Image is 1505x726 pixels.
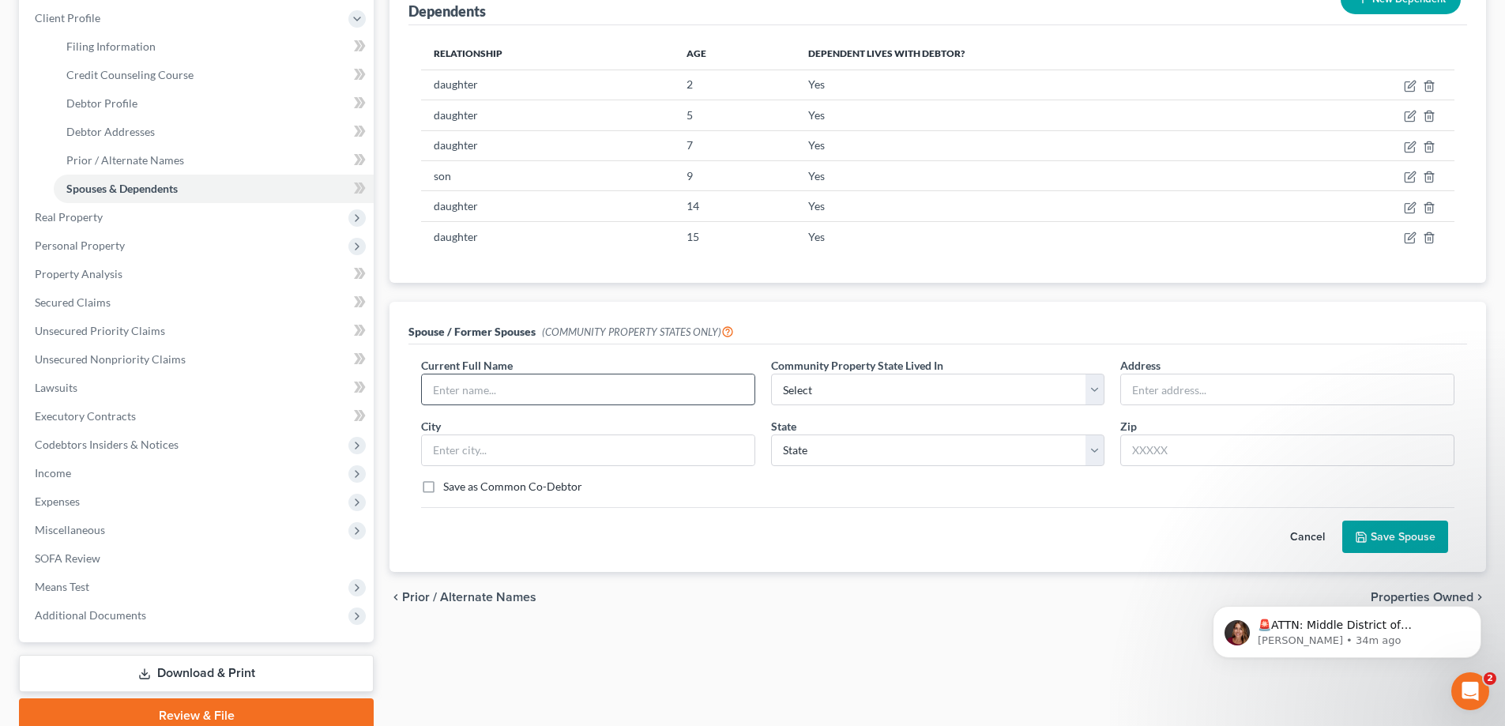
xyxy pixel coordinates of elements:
[22,345,374,374] a: Unsecured Nonpriority Claims
[35,381,77,394] span: Lawsuits
[771,418,796,434] label: State
[421,38,674,70] th: Relationship
[796,191,1285,221] td: Yes
[421,418,441,434] label: City
[1484,672,1496,685] span: 2
[54,118,374,146] a: Debtor Addresses
[35,409,136,423] span: Executory Contracts
[421,191,674,221] td: daughter
[35,551,100,565] span: SOFA Review
[1120,418,1137,434] label: Zip
[54,61,374,89] a: Credit Counseling Course
[35,580,89,593] span: Means Test
[443,479,582,495] label: Save as Common Co-Debtor
[35,267,122,280] span: Property Analysis
[54,32,374,61] a: Filing Information
[35,523,105,536] span: Miscellaneous
[22,260,374,288] a: Property Analysis
[674,70,795,100] td: 2
[771,359,943,372] span: Community Property State Lived In
[1451,672,1489,710] iframe: Intercom live chat
[1189,573,1505,683] iframe: Intercom notifications message
[35,11,100,24] span: Client Profile
[421,221,674,251] td: daughter
[422,435,754,465] input: Enter city...
[421,70,674,100] td: daughter
[66,96,137,110] span: Debtor Profile
[35,608,146,622] span: Additional Documents
[1120,357,1161,374] label: Address
[542,325,734,338] span: (COMMUNITY PROPERTY STATES ONLY)
[35,495,80,508] span: Expenses
[421,100,674,130] td: daughter
[66,68,194,81] span: Credit Counseling Course
[22,374,374,402] a: Lawsuits
[35,466,71,480] span: Income
[1121,374,1454,404] input: Enter address...
[19,655,374,692] a: Download & Print
[674,221,795,251] td: 15
[1120,434,1454,466] input: XXXXX
[35,210,103,224] span: Real Property
[421,130,674,160] td: daughter
[22,288,374,317] a: Secured Claims
[389,591,536,604] button: chevron_left Prior / Alternate Names
[66,182,178,195] span: Spouses & Dependents
[35,324,165,337] span: Unsecured Priority Claims
[796,160,1285,190] td: Yes
[54,175,374,203] a: Spouses & Dependents
[1273,521,1342,553] button: Cancel
[54,89,374,118] a: Debtor Profile
[674,160,795,190] td: 9
[35,438,179,451] span: Codebtors Insiders & Notices
[422,374,754,404] input: Enter name...
[35,295,111,309] span: Secured Claims
[674,100,795,130] td: 5
[421,160,674,190] td: son
[674,130,795,160] td: 7
[421,359,513,372] span: Current Full Name
[22,317,374,345] a: Unsecured Priority Claims
[402,591,536,604] span: Prior / Alternate Names
[408,2,486,21] div: Dependents
[22,544,374,573] a: SOFA Review
[796,221,1285,251] td: Yes
[796,38,1285,70] th: Dependent lives with debtor?
[66,153,184,167] span: Prior / Alternate Names
[54,146,374,175] a: Prior / Alternate Names
[66,125,155,138] span: Debtor Addresses
[66,39,156,53] span: Filing Information
[35,352,186,366] span: Unsecured Nonpriority Claims
[796,100,1285,130] td: Yes
[1342,521,1448,554] button: Save Spouse
[35,239,125,252] span: Personal Property
[674,191,795,221] td: 14
[796,70,1285,100] td: Yes
[22,402,374,431] a: Executory Contracts
[408,325,536,338] span: Spouse / Former Spouses
[389,591,402,604] i: chevron_left
[796,130,1285,160] td: Yes
[674,38,795,70] th: Age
